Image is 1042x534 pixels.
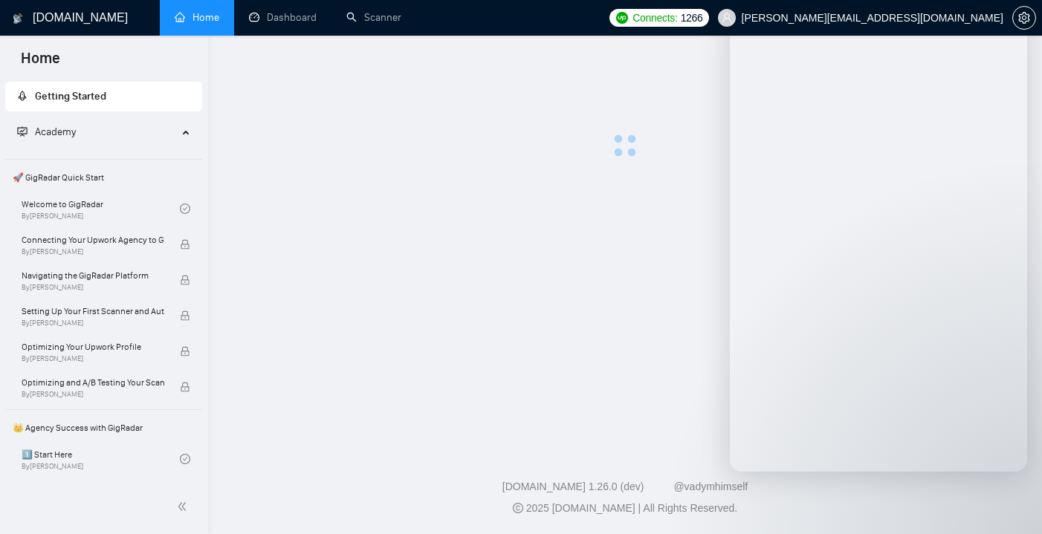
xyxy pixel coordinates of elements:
[22,339,164,354] span: Optimizing Your Upwork Profile
[220,501,1030,516] div: 2025 [DOMAIN_NAME] | All Rights Reserved.
[22,390,164,399] span: By [PERSON_NAME]
[7,413,201,443] span: 👑 Agency Success with GigRadar
[175,11,219,24] a: homeHome
[180,382,190,392] span: lock
[1012,6,1036,30] button: setting
[502,481,644,492] a: [DOMAIN_NAME] 1.26.0 (dev)
[180,275,190,285] span: lock
[722,13,732,23] span: user
[22,268,164,283] span: Navigating the GigRadar Platform
[22,375,164,390] span: Optimizing and A/B Testing Your Scanner for Better Results
[616,12,628,24] img: upwork-logo.png
[35,90,106,102] span: Getting Started
[177,499,192,514] span: double-left
[180,346,190,356] span: lock
[17,91,27,101] span: rocket
[22,354,164,363] span: By [PERSON_NAME]
[730,15,1027,472] iframe: Intercom live chat
[1013,12,1035,24] span: setting
[17,126,76,138] span: Academy
[991,483,1027,519] iframe: Intercom live chat
[5,82,202,111] li: Getting Started
[22,319,164,328] span: By [PERSON_NAME]
[632,10,677,26] span: Connects:
[22,192,180,225] a: Welcome to GigRadarBy[PERSON_NAME]
[35,126,76,138] span: Academy
[513,503,523,513] span: copyright
[9,48,72,79] span: Home
[249,11,317,24] a: dashboardDashboard
[180,203,190,214] span: check-circle
[13,7,23,30] img: logo
[673,481,748,492] a: @vadymhimself
[22,304,164,319] span: Setting Up Your First Scanner and Auto-Bidder
[17,126,27,137] span: fund-projection-screen
[22,443,180,475] a: 1️⃣ Start HereBy[PERSON_NAME]
[681,10,703,26] span: 1266
[22,232,164,247] span: Connecting Your Upwork Agency to GigRadar
[180,454,190,464] span: check-circle
[346,11,401,24] a: searchScanner
[180,239,190,250] span: lock
[22,247,164,256] span: By [PERSON_NAME]
[180,310,190,321] span: lock
[7,163,201,192] span: 🚀 GigRadar Quick Start
[1012,12,1036,24] a: setting
[22,283,164,292] span: By [PERSON_NAME]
